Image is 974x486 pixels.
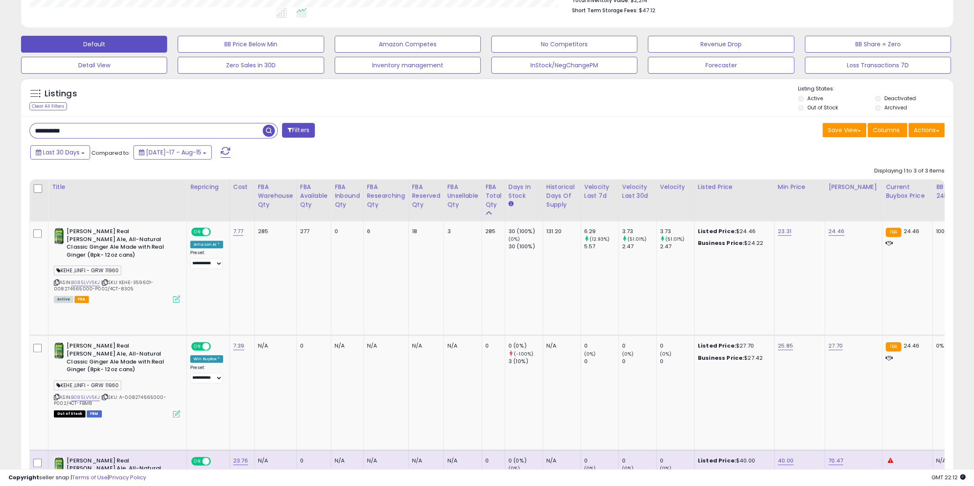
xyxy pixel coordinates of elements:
button: [DATE]-17 - Aug-15 [133,145,212,159]
div: N/A [335,342,357,350]
button: Amazon Competes [335,36,481,53]
b: Short Term Storage Fees: [572,7,638,14]
a: Terms of Use [72,473,108,481]
div: 0 [622,342,656,350]
div: ASIN: [54,342,180,416]
a: 70.47 [828,457,843,465]
small: FBA [886,228,901,237]
div: 2.47 [660,243,694,250]
p: Listing States: [798,85,953,93]
div: 0 [622,457,656,465]
button: InStock/NegChangePM [491,57,637,74]
div: Displaying 1 to 3 of 3 items [874,167,945,175]
div: 0 [300,457,325,465]
span: FBA [75,296,89,303]
div: 131.20 [546,228,574,235]
span: OFF [210,457,223,465]
span: | SKU: A-008274665000-P002/4CT-FBM8 [54,394,166,406]
span: OFF [210,228,223,236]
span: ON [192,228,202,236]
button: BB Price Below Min [178,36,324,53]
img: 41qeWVmyHkL._SL40_.jpg [54,342,64,359]
div: N/A [412,457,437,465]
span: All listings that are currently out of stock and unavailable for purchase on Amazon [54,410,85,417]
div: N/A [367,457,402,465]
div: 0 [584,457,618,465]
div: Days In Stock [508,183,539,200]
div: 2.47 [622,243,656,250]
div: FBA Researching Qty [367,183,405,209]
div: Min Price [778,183,821,191]
small: FBA [886,342,901,351]
div: ASIN: [54,228,180,302]
span: Last 30 Days [43,148,80,157]
button: Detail View [21,57,167,74]
div: Listed Price [698,183,771,191]
a: Privacy Policy [109,473,146,481]
a: 25.85 [778,342,793,350]
div: Current Buybox Price [886,183,929,200]
small: (0%) [508,236,520,242]
span: ON [192,457,202,465]
div: Historical Days Of Supply [546,183,577,209]
button: Save View [822,123,866,137]
div: Velocity Last 7d [584,183,615,200]
small: Days In Stock. [508,200,514,208]
b: Business Price: [698,239,744,247]
div: 3 [447,228,475,235]
div: FBA Unsellable Qty [447,183,478,209]
div: 3.73 [622,228,656,235]
small: (0%) [660,351,672,357]
div: 0 (0%) [508,457,543,465]
div: Amazon AI * [190,241,223,248]
small: (12.93%) [590,236,609,242]
button: BB Share = Zero [805,36,951,53]
img: 41qeWVmyHkL._SL40_.jpg [54,457,64,474]
div: N/A [335,457,357,465]
div: N/A [447,342,475,350]
div: N/A [258,457,290,465]
button: Columns [868,123,907,137]
span: 24.46 [903,227,919,235]
button: Last 30 Days [30,145,90,159]
button: Filters [282,123,315,138]
span: OFF [210,343,223,350]
small: (51.01%) [665,236,684,242]
div: BB Share 24h. [936,183,967,200]
small: (51.01%) [628,236,647,242]
span: 2025-09-15 22:12 GMT [931,473,966,481]
b: Business Price: [698,354,744,362]
div: 0 [485,342,498,350]
span: All listings currently available for purchase on Amazon [54,296,73,303]
div: 0% [936,342,964,350]
div: Win BuyBox * [190,355,223,363]
a: B085LVV5KJ [71,279,100,286]
div: $27.70 [698,342,768,350]
small: (0%) [660,465,672,472]
div: Repricing [190,183,226,191]
span: 24.46 [903,342,919,350]
button: Zero Sales in 30D [178,57,324,74]
div: Title [52,183,183,191]
div: Clear All Filters [29,102,67,110]
div: 277 [300,228,325,235]
div: Velocity Last 30d [622,183,653,200]
small: (-100%) [514,351,533,357]
small: (0%) [622,465,634,472]
button: Default [21,36,167,53]
strong: Copyright [8,473,39,481]
span: Columns [873,126,899,134]
label: Out of Stock [807,104,838,111]
label: Active [807,95,823,102]
div: 285 [258,228,290,235]
div: 30 (100%) [508,243,543,250]
small: (0%) [622,351,634,357]
div: $40.00 [698,457,768,465]
div: N/A [546,342,574,350]
button: No Competitors [491,36,637,53]
div: 0 [622,358,656,365]
b: [PERSON_NAME] Real [PERSON_NAME] Ale, All-Natural Classic Ginger Ale Made with Real Ginger (8pk- ... [67,228,169,261]
b: [PERSON_NAME] Real [PERSON_NAME] Ale, All-Natural Classic Ginger Ale Made with Real Ginger (8pk- ... [67,342,169,375]
a: 23.76 [233,457,248,465]
span: KEHE ,UNFI - GRW 11960 [54,266,121,275]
